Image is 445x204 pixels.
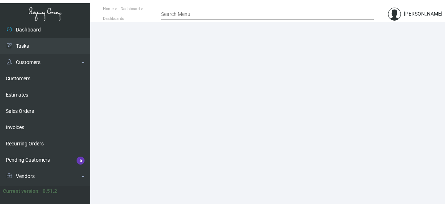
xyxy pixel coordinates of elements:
span: Home [103,7,114,11]
div: 0.51.2 [43,187,57,195]
span: Dashboard [121,7,140,11]
img: admin@bootstrapmaster.com [388,8,401,21]
div: [PERSON_NAME] [404,10,442,18]
div: Current version: [3,187,40,195]
span: Dashboards [103,16,124,21]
